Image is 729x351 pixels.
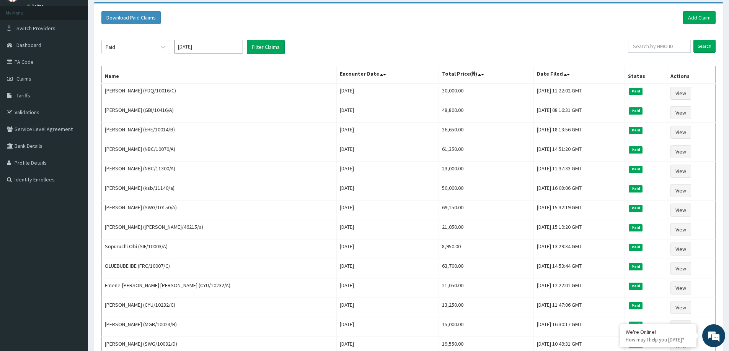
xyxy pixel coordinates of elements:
[533,201,625,220] td: [DATE] 15:32:19 GMT
[102,259,337,278] td: OLUEBUBE IBE (FRC/10007/C)
[439,298,533,317] td: 13,250.00
[439,239,533,259] td: 8,950.00
[533,123,625,142] td: [DATE] 18:13:56 GMT
[533,220,625,239] td: [DATE] 15:19:20 GMT
[102,317,337,337] td: [PERSON_NAME] (MGB/10023/B)
[102,220,337,239] td: [PERSON_NAME] ([PERSON_NAME]/46215/a)
[174,40,243,53] input: Select Month and Year
[4,209,146,235] textarea: Type your message and hit 'Enter'
[14,38,31,57] img: d_794563401_company_1708531726252_794563401
[629,263,643,270] span: Paid
[439,66,533,84] th: Total Price(₦)
[337,162,439,181] td: [DATE]
[337,123,439,142] td: [DATE]
[670,126,691,139] a: View
[102,103,337,123] td: [PERSON_NAME] (GBI/10416/A)
[533,239,625,259] td: [DATE] 13:29:34 GMT
[102,239,337,259] td: Sopuruchi Obi (SIF/10003/A)
[533,142,625,162] td: [DATE] 14:51:20 GMT
[337,298,439,317] td: [DATE]
[439,259,533,278] td: 63,700.00
[626,336,691,343] p: How may I help you today?
[670,165,691,178] a: View
[439,123,533,142] td: 36,650.00
[629,166,643,173] span: Paid
[533,298,625,317] td: [DATE] 11:47:06 GMT
[533,259,625,278] td: [DATE] 14:53:44 GMT
[337,181,439,201] td: [DATE]
[439,142,533,162] td: 61,350.00
[16,92,30,99] span: Tariffs
[16,25,55,32] span: Switch Providers
[670,145,691,158] a: View
[337,83,439,103] td: [DATE]
[629,185,643,192] span: Paid
[102,201,337,220] td: [PERSON_NAME] (SWG/10150/A)
[439,220,533,239] td: 21,050.00
[439,181,533,201] td: 50,000.00
[337,66,439,84] th: Encounter Date
[337,201,439,220] td: [DATE]
[626,328,691,335] div: We're Online!
[439,103,533,123] td: 48,800.00
[683,11,716,24] a: Add Claim
[670,204,691,217] a: View
[102,142,337,162] td: [PERSON_NAME] (NBC/10070/A)
[337,239,439,259] td: [DATE]
[670,281,691,294] a: View
[533,103,625,123] td: [DATE] 08:16:31 GMT
[439,278,533,298] td: 21,050.00
[337,259,439,278] td: [DATE]
[670,106,691,119] a: View
[670,320,691,333] a: View
[670,243,691,256] a: View
[27,3,45,9] a: Online
[439,317,533,337] td: 15,000.00
[629,205,643,212] span: Paid
[337,103,439,123] td: [DATE]
[670,301,691,314] a: View
[102,123,337,142] td: [PERSON_NAME] (EHE/10014/B)
[629,283,643,290] span: Paid
[533,162,625,181] td: [DATE] 11:37:33 GMT
[667,66,715,84] th: Actions
[625,66,667,84] th: Status
[629,127,643,134] span: Paid
[439,201,533,220] td: 69,150.00
[40,43,129,53] div: Chat with us now
[102,298,337,317] td: [PERSON_NAME] (CYU/10232/C)
[102,181,337,201] td: [PERSON_NAME] (ksb/11140/a)
[102,83,337,103] td: [PERSON_NAME] (FDQ/10016/C)
[337,142,439,162] td: [DATE]
[247,40,285,54] button: Filter Claims
[337,317,439,337] td: [DATE]
[439,162,533,181] td: 23,000.00
[629,88,643,95] span: Paid
[102,278,337,298] td: Emene-[PERSON_NAME] [PERSON_NAME] (CYU/10232/A)
[533,317,625,337] td: [DATE] 16:30:17 GMT
[629,224,643,231] span: Paid
[126,4,144,22] div: Minimize live chat window
[102,66,337,84] th: Name
[533,278,625,298] td: [DATE] 12:22:01 GMT
[16,75,31,82] span: Claims
[629,244,643,251] span: Paid
[439,83,533,103] td: 30,000.00
[670,262,691,275] a: View
[629,146,643,153] span: Paid
[670,87,691,100] a: View
[337,278,439,298] td: [DATE]
[670,184,691,197] a: View
[101,11,161,24] button: Download Paid Claims
[533,181,625,201] td: [DATE] 16:08:06 GMT
[16,42,41,49] span: Dashboard
[693,40,716,53] input: Search
[628,40,691,53] input: Search by HMO ID
[533,66,625,84] th: Date Filed
[629,302,643,309] span: Paid
[44,96,106,173] span: We're online!
[629,322,643,328] span: Paid
[533,83,625,103] td: [DATE] 11:22:02 GMT
[337,220,439,239] td: [DATE]
[629,107,643,114] span: Paid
